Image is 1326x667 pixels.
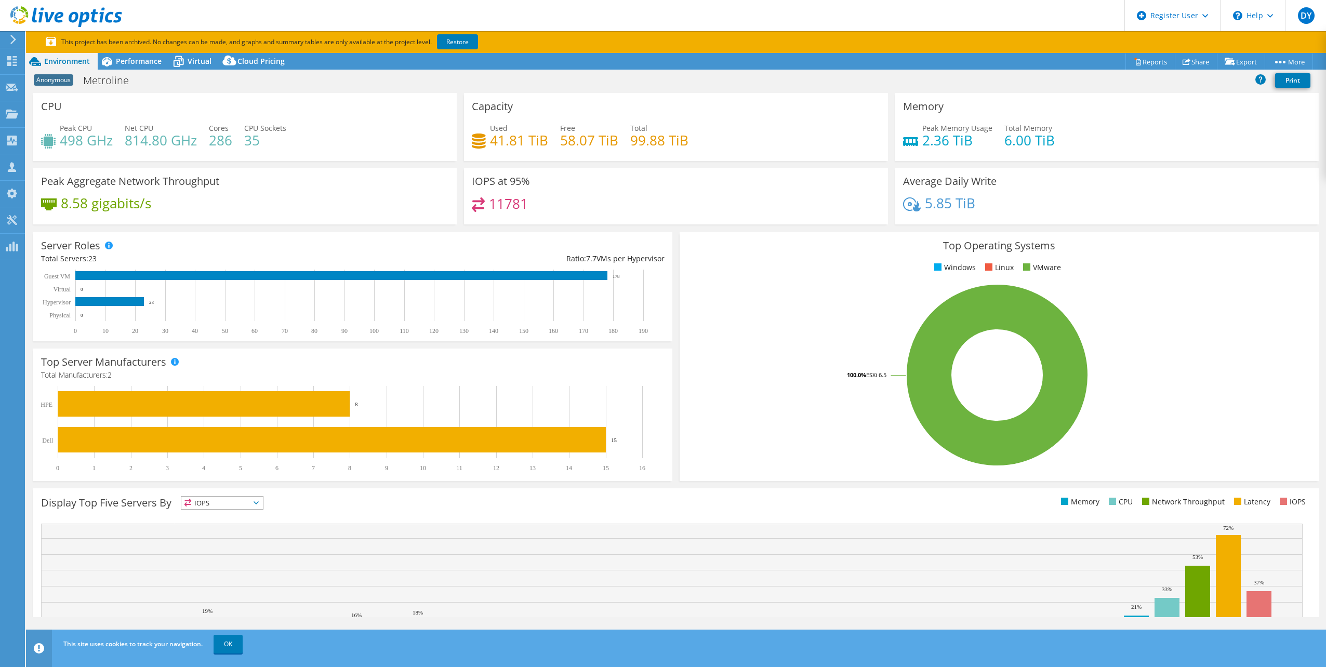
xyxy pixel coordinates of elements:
p: This project has been archived. No changes can be made, and graphs and summary tables are only av... [46,36,555,48]
h3: Top Operating Systems [687,240,1311,251]
h3: Server Roles [41,240,100,251]
h4: 498 GHz [60,135,113,146]
span: 2 [108,370,112,380]
h3: Capacity [472,101,513,112]
h1: Metroline [78,75,145,86]
span: Used [490,123,508,133]
text: 150 [519,327,528,335]
span: Cores [209,123,229,133]
span: Cloud Pricing [237,56,285,66]
text: 110 [400,327,409,335]
h3: IOPS at 95% [472,176,530,187]
text: 5 [239,464,242,472]
a: Export [1217,54,1265,70]
span: DY [1298,7,1315,24]
text: 18% [413,609,423,616]
a: Share [1175,54,1217,70]
text: Virtual [54,286,71,293]
h3: Average Daily Write [903,176,997,187]
span: Net CPU [125,123,153,133]
text: Hypervisor [43,299,71,306]
text: HPE [41,401,52,408]
text: 37% [1254,579,1264,585]
text: 20 [132,327,138,335]
text: 4 [202,464,205,472]
text: 160 [549,327,558,335]
h4: Total Manufacturers: [41,369,665,381]
text: 190 [639,327,648,335]
text: Physical [49,312,71,319]
li: Windows [932,262,976,273]
a: Reports [1125,54,1175,70]
text: Guest VM [44,273,70,280]
span: Free [560,123,575,133]
h4: 11781 [489,198,528,209]
span: Anonymous [34,74,73,86]
h4: 814.80 GHz [125,135,197,146]
li: Memory [1058,496,1099,508]
span: IOPS [181,497,263,509]
text: 120 [429,327,439,335]
text: 15 [603,464,609,472]
text: 7 [312,464,315,472]
text: 10 [420,464,426,472]
text: 8 [348,464,351,472]
span: 23 [88,254,97,263]
h4: 58.07 TiB [560,135,618,146]
span: 7.7 [586,254,596,263]
span: Performance [116,56,162,66]
text: 50 [222,327,228,335]
text: 11 [456,464,462,472]
text: 21% [1131,604,1142,610]
h4: 6.00 TiB [1004,135,1055,146]
text: 40 [192,327,198,335]
text: Dell [42,437,53,444]
text: 16 [639,464,645,472]
span: Total [630,123,647,133]
text: 180 [608,327,618,335]
tspan: ESXi 6.5 [866,371,886,379]
span: This site uses cookies to track your navigation. [63,639,203,648]
li: IOPS [1277,496,1306,508]
text: 12 [493,464,499,472]
div: Ratio: VMs per Hypervisor [353,253,665,264]
h4: 35 [244,135,286,146]
h4: 8.58 gigabits/s [61,197,151,209]
tspan: 100.0% [847,371,866,379]
text: 72% [1223,525,1234,531]
h3: CPU [41,101,62,112]
text: 80 [311,327,317,335]
text: 60 [251,327,258,335]
h4: 41.81 TiB [490,135,548,146]
text: 170 [579,327,588,335]
div: Total Servers: [41,253,353,264]
text: 19% [202,608,213,614]
li: Network Throughput [1139,496,1225,508]
text: 33% [1162,586,1172,592]
h3: Peak Aggregate Network Throughput [41,176,219,187]
text: 2 [129,464,132,472]
span: Peak Memory Usage [922,123,992,133]
text: 8 [355,401,358,407]
h3: Memory [903,101,944,112]
text: 70 [282,327,288,335]
text: 9 [385,464,388,472]
text: 14 [566,464,572,472]
text: 30 [162,327,168,335]
span: Virtual [188,56,211,66]
span: Total Memory [1004,123,1052,133]
li: Linux [983,262,1014,273]
a: Restore [437,34,478,49]
h4: 286 [209,135,232,146]
svg: \n [1233,11,1242,20]
text: 0 [56,464,59,472]
text: 16% [351,612,362,618]
li: Latency [1231,496,1270,508]
a: Print [1275,73,1310,88]
text: 53% [1192,554,1203,560]
h4: 2.36 TiB [922,135,992,146]
text: 100 [369,327,379,335]
span: Peak CPU [60,123,92,133]
text: 0 [74,327,77,335]
span: CPU Sockets [244,123,286,133]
